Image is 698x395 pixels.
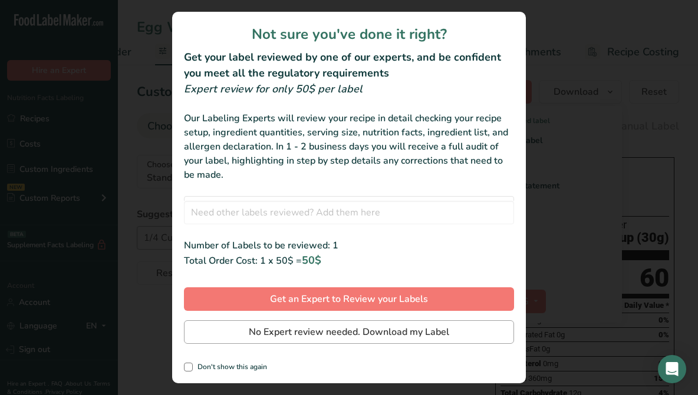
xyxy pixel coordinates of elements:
div: Our Labeling Experts will review your recipe in detail checking your recipe setup, ingredient qua... [184,111,514,182]
h2: Get your label reviewed by one of our experts, and be confident you meet all the regulatory requi... [184,49,514,81]
div: Number of Labels to be reviewed: 1 [184,238,514,253]
div: Expert review for only 50$ per label [184,81,514,97]
span: No Expert review needed. Download my Label [249,325,449,339]
span: Get an Expert to Review your Labels [270,292,428,306]
h1: Not sure you've done it right? [184,24,514,45]
div: Open Intercom Messenger [658,355,686,383]
button: Get an Expert to Review your Labels [184,287,514,311]
span: 50$ [302,253,321,267]
input: Need other labels reviewed? Add them here [184,201,514,224]
span: Don't show this again [193,363,267,371]
div: Total Order Cost: 1 x 50$ = [184,253,514,268]
button: No Expert review needed. Download my Label [184,320,514,344]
